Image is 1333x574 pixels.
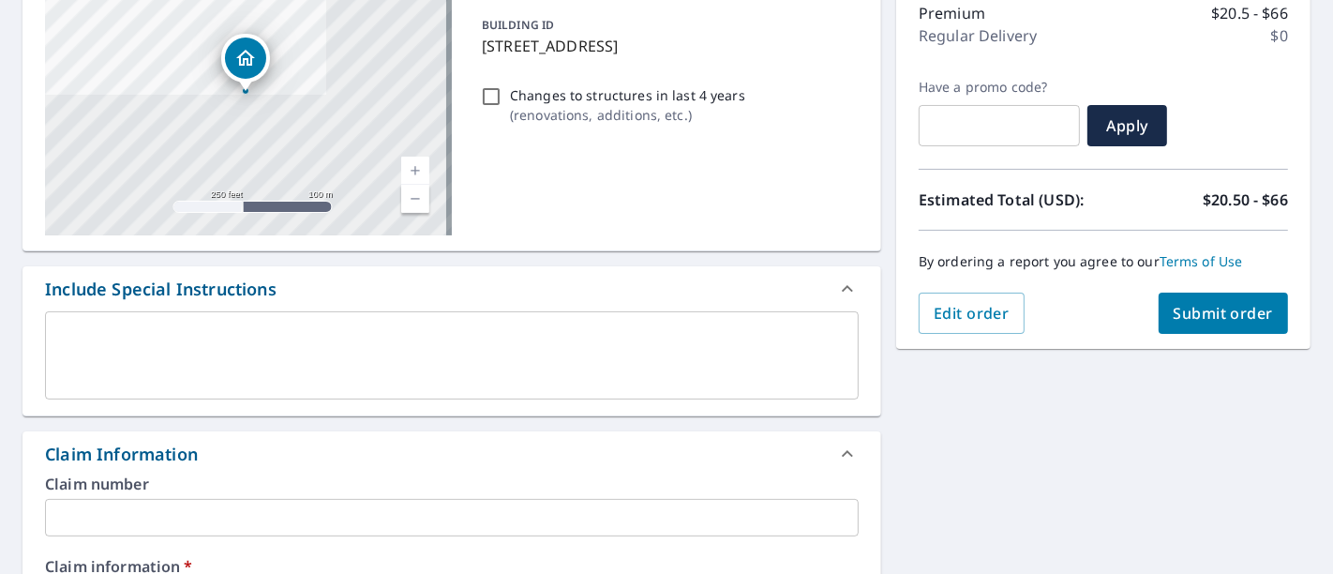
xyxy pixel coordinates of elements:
p: Premium [919,2,985,24]
div: Claim Information [45,442,198,467]
button: Edit order [919,293,1025,334]
label: Have a promo code? [919,79,1080,96]
label: Claim information [45,559,859,574]
span: Submit order [1174,303,1274,324]
div: Claim Information [22,431,881,476]
a: Current Level 17, Zoom Out [401,185,429,213]
label: Claim number [45,476,859,491]
p: BUILDING ID [482,17,554,33]
p: $20.50 - $66 [1203,189,1288,211]
div: Include Special Instructions [22,266,881,311]
p: $0 [1271,24,1288,47]
p: [STREET_ADDRESS] [482,35,851,57]
button: Submit order [1159,293,1289,334]
p: By ordering a report you agree to our [919,253,1288,270]
p: Estimated Total (USD): [919,189,1103,211]
div: Include Special Instructions [45,277,277,302]
p: Regular Delivery [919,24,1037,47]
a: Terms of Use [1160,252,1243,270]
span: Edit order [934,303,1010,324]
p: ( renovations, additions, etc. ) [510,105,745,125]
div: Dropped pin, building 1, Residential property, 8916 Shady Tree Ct Tampa, FL 33634 [221,34,270,92]
a: Current Level 17, Zoom In [401,157,429,185]
span: Apply [1102,115,1152,136]
p: Changes to structures in last 4 years [510,85,745,105]
p: $20.5 - $66 [1211,2,1288,24]
button: Apply [1087,105,1167,146]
